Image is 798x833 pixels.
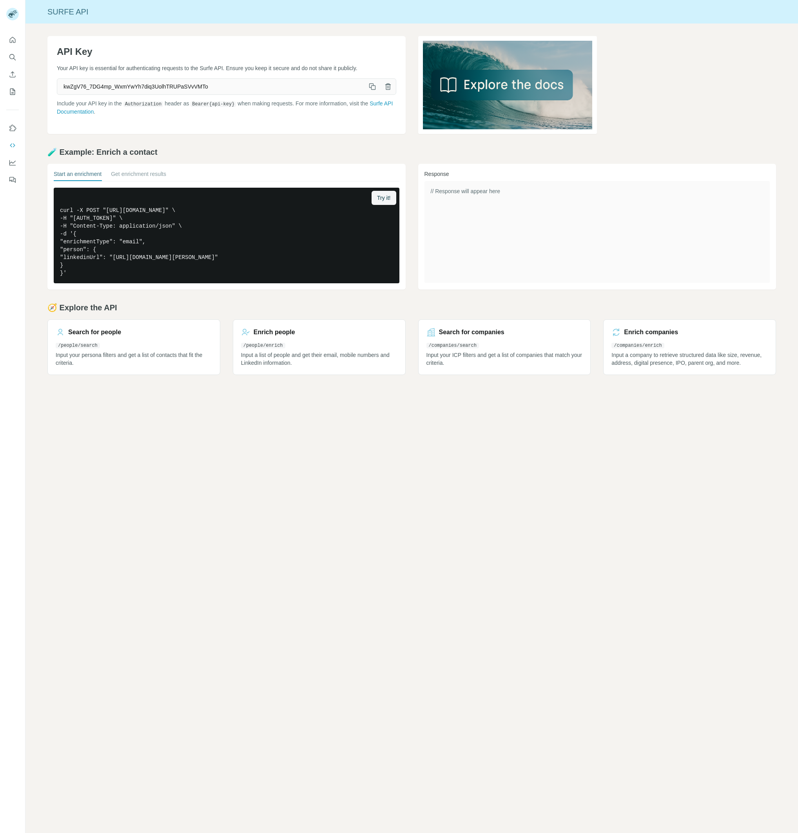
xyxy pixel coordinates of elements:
h2: 🧪 Example: Enrich a contact [47,147,776,158]
button: Use Surfe API [6,138,19,152]
a: Search for people/people/searchInput your persona filters and get a list of contacts that fit the... [47,319,220,375]
code: /people/enrich [241,343,285,348]
code: Bearer {api-key} [190,101,236,107]
button: Get enrichment results [111,170,166,181]
h3: Search for companies [439,328,504,337]
p: Input a list of people and get their email, mobile numbers and LinkedIn information. [241,351,397,367]
p: Input your ICP filters and get a list of companies that match your criteria. [426,351,583,367]
span: Try it! [377,194,390,202]
code: Authorization [123,101,163,107]
div: Surfe API [25,6,798,17]
button: Start an enrichment [54,170,102,181]
span: // Response will appear here [431,188,500,194]
pre: curl -X POST "[URL][DOMAIN_NAME]" \ -H "[AUTH_TOKEN]" \ -H "Content-Type: application/json" \ -d ... [54,188,399,283]
button: Dashboard [6,156,19,170]
button: Try it! [372,191,396,205]
button: Enrich CSV [6,67,19,81]
code: /companies/enrich [611,343,664,348]
a: Enrich companies/companies/enrichInput a company to retrieve structured data like size, revenue, ... [603,319,776,375]
button: My lists [6,85,19,99]
h3: Enrich people [254,328,295,337]
span: kwZgV76_7DG4mp_WxmYwYh7diq3UolhTRUPaSVvVMTo [57,80,365,94]
p: Include your API key in the header as when making requests. For more information, visit the . [57,100,396,116]
p: Input your persona filters and get a list of contacts that fit the criteria. [56,351,212,367]
code: /people/search [56,343,100,348]
p: Your API key is essential for authenticating requests to the Surfe API. Ensure you keep it secure... [57,64,396,72]
code: /companies/search [426,343,479,348]
h3: Enrich companies [624,328,678,337]
button: Feedback [6,173,19,187]
p: Input a company to retrieve structured data like size, revenue, address, digital presence, IPO, p... [611,351,768,367]
button: Quick start [6,33,19,47]
a: Enrich people/people/enrichInput a list of people and get their email, mobile numbers and LinkedI... [233,319,406,375]
h2: 🧭 Explore the API [47,302,776,313]
h3: Response [424,170,770,178]
h3: Search for people [68,328,121,337]
button: Search [6,50,19,64]
button: Use Surfe on LinkedIn [6,121,19,135]
a: Search for companies/companies/searchInput your ICP filters and get a list of companies that matc... [418,319,591,375]
h1: API Key [57,45,396,58]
